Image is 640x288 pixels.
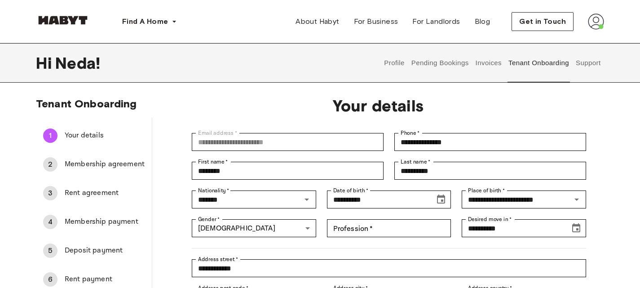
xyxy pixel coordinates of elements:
[192,219,316,237] div: [DEMOGRAPHIC_DATA]
[43,128,57,143] div: 1
[296,16,339,27] span: About Habyt
[65,130,145,141] span: Your details
[65,159,145,170] span: Membership agreement
[115,13,184,31] button: Find A Home
[36,211,152,233] div: 4Membership payment
[43,272,57,287] div: 6
[36,125,152,146] div: 1Your details
[410,43,470,83] button: Pending Bookings
[43,186,57,200] div: 3
[519,16,566,27] span: Get in Touch
[192,162,384,180] div: First name
[36,16,90,25] img: Habyt
[401,158,431,166] label: Last name
[468,186,505,195] label: Place of birth
[198,129,237,137] label: Email address
[512,12,574,31] button: Get in Touch
[65,245,145,256] span: Deposit payment
[43,215,57,229] div: 4
[36,154,152,175] div: 2Membership agreement
[394,162,586,180] div: Last name
[288,13,346,31] a: About Habyt
[198,158,228,166] label: First name
[181,96,575,115] span: Your details
[468,215,512,223] label: Desired move in
[347,13,406,31] a: For Business
[508,43,570,83] button: Tenant Onboarding
[432,191,450,208] button: Choose date, selected date is Oct 31, 1985
[36,53,55,72] span: Hi
[192,133,384,151] div: Email address
[327,219,451,237] div: Profession
[468,13,498,31] a: Blog
[43,244,57,258] div: 5
[198,255,238,263] label: Address street
[354,16,398,27] span: For Business
[588,13,604,30] img: avatar
[412,16,460,27] span: For Landlords
[65,274,145,285] span: Rent payment
[65,188,145,199] span: Rent agreement
[381,43,604,83] div: user profile tabs
[570,193,583,206] button: Open
[405,13,467,31] a: For Landlords
[474,43,503,83] button: Invoices
[574,43,602,83] button: Support
[333,186,368,195] label: Date of birth
[192,259,586,277] div: Address street
[43,157,57,172] div: 2
[475,16,490,27] span: Blog
[65,217,145,227] span: Membership payment
[36,240,152,261] div: 5Deposit payment
[36,97,137,110] span: Tenant Onboarding
[36,182,152,204] div: 3Rent agreement
[383,43,406,83] button: Profile
[55,53,100,72] span: Neda !
[198,186,230,195] label: Nationality
[567,219,585,237] button: Choose date, selected date is Nov 19, 2025
[198,215,220,223] label: Gender
[401,129,420,137] label: Phone
[122,16,168,27] span: Find A Home
[300,193,313,206] button: Open
[394,133,586,151] div: Phone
